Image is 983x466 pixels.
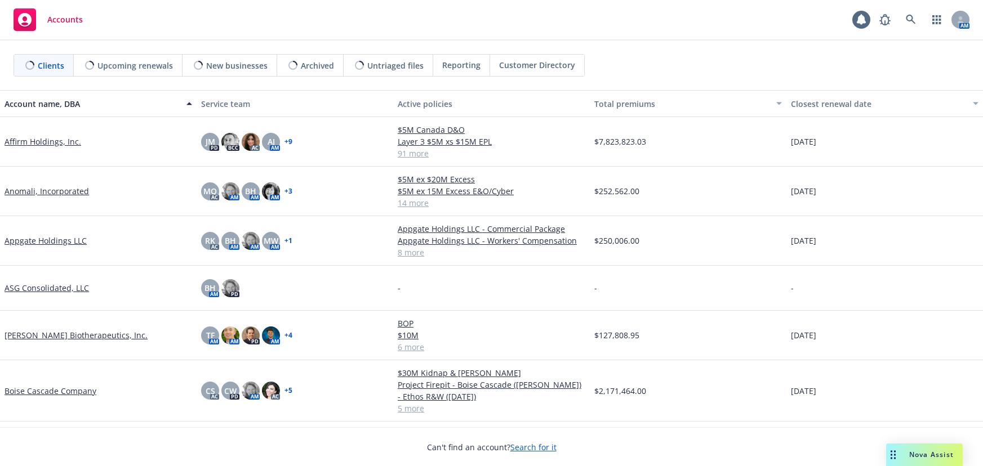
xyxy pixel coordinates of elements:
[284,387,292,394] a: + 5
[791,329,816,341] span: [DATE]
[398,341,585,353] a: 6 more
[203,185,217,197] span: MQ
[791,185,816,197] span: [DATE]
[201,98,389,110] div: Service team
[594,385,646,397] span: $2,171,464.00
[398,329,585,341] a: $10M
[791,235,816,247] span: [DATE]
[5,385,96,397] a: Boise Cascade Company
[398,136,585,147] a: Layer 3 $5M xs $15M EPL
[242,232,260,250] img: photo
[5,98,180,110] div: Account name, DBA
[5,185,89,197] a: Anomali, Incorporated
[284,332,292,339] a: + 4
[510,442,557,452] a: Search for it
[886,443,900,466] div: Drag to move
[398,367,585,379] a: $30M Kidnap & [PERSON_NAME]
[393,90,590,117] button: Active policies
[301,60,334,71] span: Archived
[594,185,639,197] span: $252,562.00
[262,382,280,400] img: photo
[221,279,239,297] img: photo
[367,60,424,71] span: Untriaged files
[5,329,148,341] a: [PERSON_NAME] Biotherapeutics, Inc.
[398,282,401,294] span: -
[499,59,575,71] span: Customer Directory
[398,185,585,197] a: $5M ex 15M Excess E&O/Cyber
[97,60,173,71] span: Upcoming renewals
[268,136,275,147] span: AJ
[221,182,239,200] img: photo
[886,443,963,466] button: Nova Assist
[206,329,215,341] span: TF
[427,441,557,453] span: Can't find an account?
[245,185,256,197] span: BH
[594,136,646,147] span: $7,823,823.03
[5,282,89,294] a: ASG Consolidated, LLC
[225,235,236,247] span: BH
[205,235,215,247] span: RK
[264,235,278,247] span: MW
[206,60,268,71] span: New businesses
[284,238,292,244] a: + 1
[262,182,280,200] img: photo
[204,282,216,294] span: BH
[221,326,239,344] img: photo
[398,147,585,159] a: 91 more
[594,282,597,294] span: -
[909,450,954,459] span: Nova Assist
[221,133,239,151] img: photo
[791,282,794,294] span: -
[791,136,816,147] span: [DATE]
[398,223,585,235] a: Appgate Holdings LLC - Commercial Package
[874,8,896,31] a: Report a Bug
[284,188,292,195] a: + 3
[398,98,585,110] div: Active policies
[38,60,64,71] span: Clients
[791,98,966,110] div: Closest renewal date
[224,385,237,397] span: CW
[398,247,585,258] a: 8 more
[786,90,983,117] button: Closest renewal date
[594,98,770,110] div: Total premiums
[242,326,260,344] img: photo
[594,329,639,341] span: $127,808.95
[9,4,87,35] a: Accounts
[242,382,260,400] img: photo
[590,90,786,117] button: Total premiums
[398,379,585,402] a: Project Firepit - Boise Cascade ([PERSON_NAME]) - Ethos R&W ([DATE])
[926,8,948,31] a: Switch app
[398,197,585,209] a: 14 more
[398,173,585,185] a: $5M ex $20M Excess
[398,124,585,136] a: $5M Canada D&O
[398,235,585,247] a: Appgate Holdings LLC - Workers' Compensation
[206,385,215,397] span: CS
[900,8,922,31] a: Search
[398,402,585,414] a: 5 more
[442,59,481,71] span: Reporting
[791,385,816,397] span: [DATE]
[5,235,87,247] a: Appgate Holdings LLC
[47,15,83,24] span: Accounts
[284,138,292,145] a: + 9
[594,235,639,247] span: $250,006.00
[5,136,81,147] a: Affirm Holdings, Inc.
[262,326,280,344] img: photo
[398,317,585,329] a: BOP
[242,133,260,151] img: photo
[197,90,393,117] button: Service team
[206,136,215,147] span: JM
